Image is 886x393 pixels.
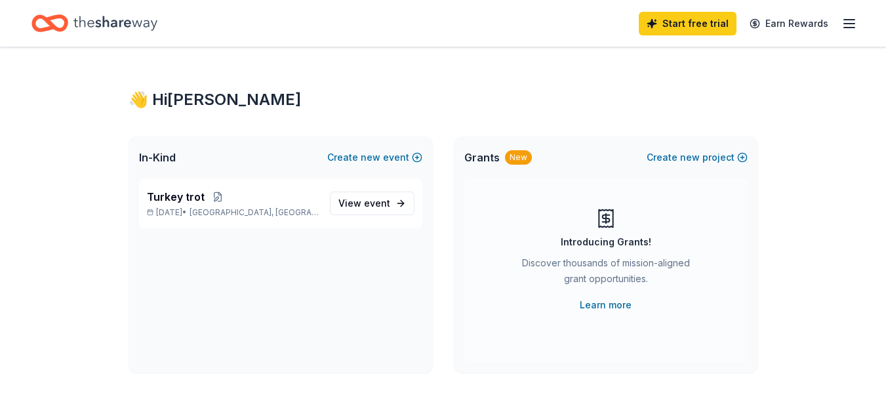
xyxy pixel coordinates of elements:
[190,207,319,218] span: [GEOGRAPHIC_DATA], [GEOGRAPHIC_DATA]
[147,189,205,205] span: Turkey trot
[129,89,758,110] div: 👋 Hi [PERSON_NAME]
[742,12,836,35] a: Earn Rewards
[639,12,736,35] a: Start free trial
[561,234,651,250] div: Introducing Grants!
[139,150,176,165] span: In-Kind
[647,150,748,165] button: Createnewproject
[517,255,695,292] div: Discover thousands of mission-aligned grant opportunities.
[31,8,157,39] a: Home
[338,196,390,211] span: View
[680,150,700,165] span: new
[330,192,414,215] a: View event
[580,297,632,313] a: Learn more
[464,150,500,165] span: Grants
[327,150,422,165] button: Createnewevent
[364,197,390,209] span: event
[147,207,319,218] p: [DATE] •
[361,150,380,165] span: new
[505,150,532,165] div: New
